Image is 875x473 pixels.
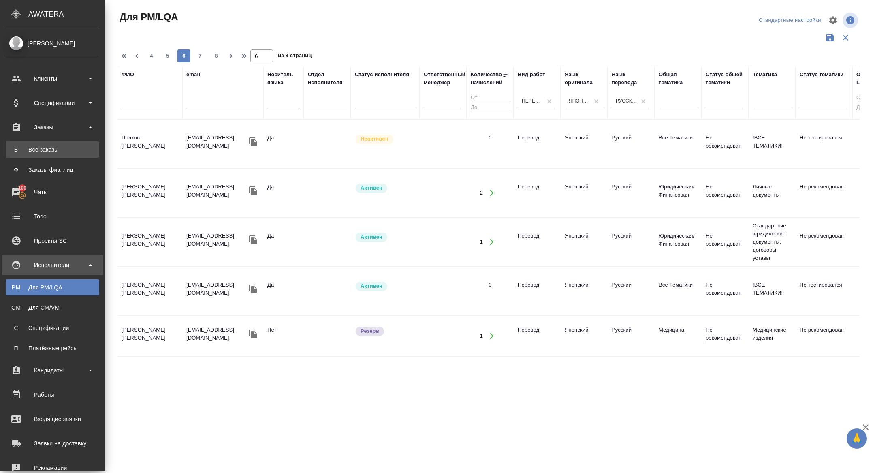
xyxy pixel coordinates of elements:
div: Заказы [6,121,99,133]
a: CMДля CM/VM [6,300,99,316]
div: Вид работ [518,71,545,79]
td: [PERSON_NAME] [PERSON_NAME] [117,277,182,305]
p: [EMAIL_ADDRESS][DOMAIN_NAME] [186,134,247,150]
button: Открыть работы [483,185,500,201]
button: 5 [161,49,174,62]
div: Язык оригинала [565,71,604,87]
p: Активен [361,184,382,192]
td: Японский [561,228,608,256]
td: [PERSON_NAME] [PERSON_NAME] [117,179,182,207]
div: Носитель языка [267,71,300,87]
div: Тематика [753,71,777,79]
td: Не рекомендован [702,322,749,350]
div: Исполнители [6,259,99,271]
button: Скопировать [247,234,259,246]
button: Скопировать [247,185,259,197]
td: Не рекомендован [702,228,749,256]
div: Работы [6,389,99,401]
div: Отдел исполнителя [308,71,347,87]
button: 7 [194,49,207,62]
button: 8 [210,49,223,62]
div: 1 [480,332,483,340]
td: Перевод [514,130,561,158]
div: 2 [480,189,483,197]
div: Клиенты [6,73,99,85]
button: Сохранить фильтры [822,30,838,45]
button: Сбросить фильтры [838,30,853,45]
td: Перевод [514,322,561,350]
div: 0 [489,134,491,142]
div: Заказы физ. лиц [10,166,95,174]
td: Медицина [655,322,702,350]
button: 🙏 [847,428,867,449]
input: От [471,93,510,103]
td: Не рекомендован [796,322,852,350]
div: Входящие заявки [6,413,99,425]
div: Чаты [6,186,99,198]
button: Скопировать [247,283,259,295]
td: Все Тематики [655,130,702,158]
div: Рядовой исполнитель: назначай с учетом рейтинга [355,232,416,243]
a: ФЗаказы физ. лиц [6,162,99,178]
a: 100Чаты [2,182,103,202]
td: Японский [561,179,608,207]
div: Японский [569,98,590,105]
td: Юридическая/Финансовая [655,179,702,207]
button: 4 [145,49,158,62]
td: Не рекомендован [702,130,749,158]
div: Для PM/LQA [10,283,95,291]
td: Юридическая/Финансовая [655,228,702,256]
td: [PERSON_NAME] [PERSON_NAME] [117,228,182,256]
td: Не тестировался [796,130,852,158]
div: Рядовой исполнитель: назначай с учетом рейтинга [355,281,416,292]
td: Не рекомендован [702,179,749,207]
button: Открыть работы [483,328,500,345]
td: Русский [608,130,655,158]
div: Заявки на доставку [6,437,99,449]
div: AWATERA [28,6,105,22]
span: Посмотреть информацию [843,13,860,28]
div: ФИО [122,71,134,79]
p: [EMAIL_ADDRESS][DOMAIN_NAME] [186,232,247,248]
td: Не рекомендован [796,179,852,207]
span: 5 [161,52,174,60]
a: ВВсе заказы [6,141,99,158]
span: Для PM/LQA [117,11,178,24]
div: Язык перевода [612,71,651,87]
span: 4 [145,52,158,60]
a: Входящие заявки [2,409,103,429]
p: Неактивен [361,135,388,143]
td: !ВСЕ ТЕМАТИКИ! [749,277,796,305]
td: [PERSON_NAME] [PERSON_NAME] [117,322,182,350]
td: Да [263,130,304,158]
a: Проекты SC [2,231,103,251]
div: Рядовой исполнитель: назначай с учетом рейтинга [355,183,416,194]
span: 8 [210,52,223,60]
td: Не рекомендован [796,228,852,256]
p: Активен [361,282,382,290]
div: Русский [616,98,637,105]
p: [EMAIL_ADDRESS][DOMAIN_NAME] [186,281,247,297]
a: Работы [2,385,103,405]
td: Медицинские изделия [749,322,796,350]
td: Перевод [514,228,561,256]
a: Todo [2,206,103,227]
span: 7 [194,52,207,60]
p: Активен [361,233,382,241]
td: Перевод [514,277,561,305]
p: Резерв [361,327,379,335]
div: На крайний случай: тут высокое качество, но есть другие проблемы [355,326,416,337]
div: Для CM/VM [10,304,95,312]
button: Скопировать [247,136,259,148]
div: Ответственный менеджер [424,71,465,87]
td: Да [263,277,304,305]
a: PMДля PM/LQA [6,279,99,295]
input: До [471,103,510,113]
div: [PERSON_NAME] [6,39,99,48]
span: 🙏 [850,430,864,447]
div: split button [757,14,823,27]
div: Спецификации [10,324,95,332]
td: Русский [608,322,655,350]
p: [EMAIL_ADDRESS][DOMAIN_NAME] [186,183,247,199]
td: Не рекомендован [702,277,749,305]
